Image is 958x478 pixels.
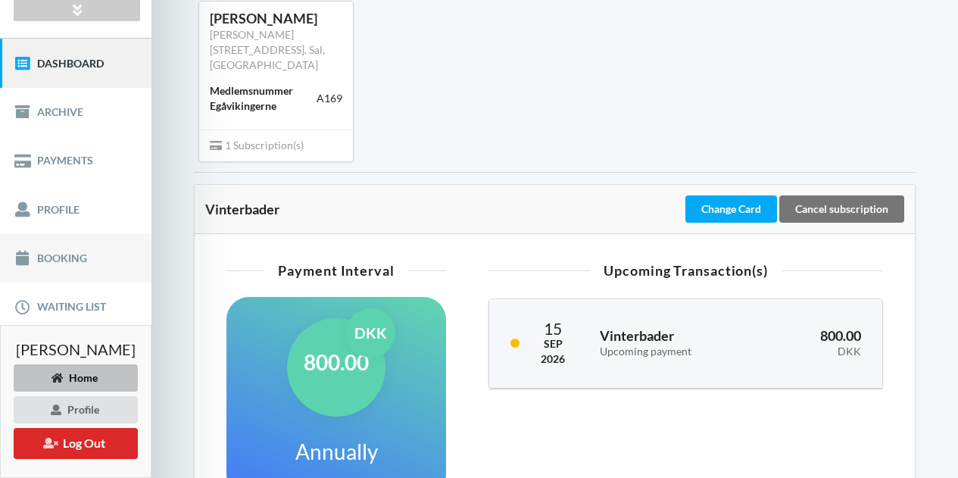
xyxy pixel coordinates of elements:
[766,327,861,358] h3: 800.00
[600,345,745,358] div: Upcoming payment
[14,364,138,392] div: Home
[541,336,565,351] div: Sep
[295,438,378,465] h1: Annually
[210,28,325,71] a: [PERSON_NAME][STREET_ADDRESS]. Sal, [GEOGRAPHIC_DATA]
[205,202,682,217] div: Vinterbader
[685,195,777,223] div: Change Card
[210,139,304,152] span: 1 Subscription(s)
[14,428,138,459] button: Log Out
[210,83,317,114] div: Medlemsnummer Egåvikingerne
[541,351,565,367] div: 2026
[600,327,745,358] h3: Vinterbader
[210,10,342,27] div: [PERSON_NAME]
[226,264,446,277] div: Payment Interval
[488,264,883,277] div: Upcoming Transaction(s)
[541,320,565,336] div: 15
[16,342,136,357] span: [PERSON_NAME]
[317,91,342,106] div: A169
[14,396,138,423] div: Profile
[779,195,904,223] div: Cancel subscription
[304,348,369,376] h1: 800.00
[346,308,395,358] div: DKK
[766,345,861,358] div: DKK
